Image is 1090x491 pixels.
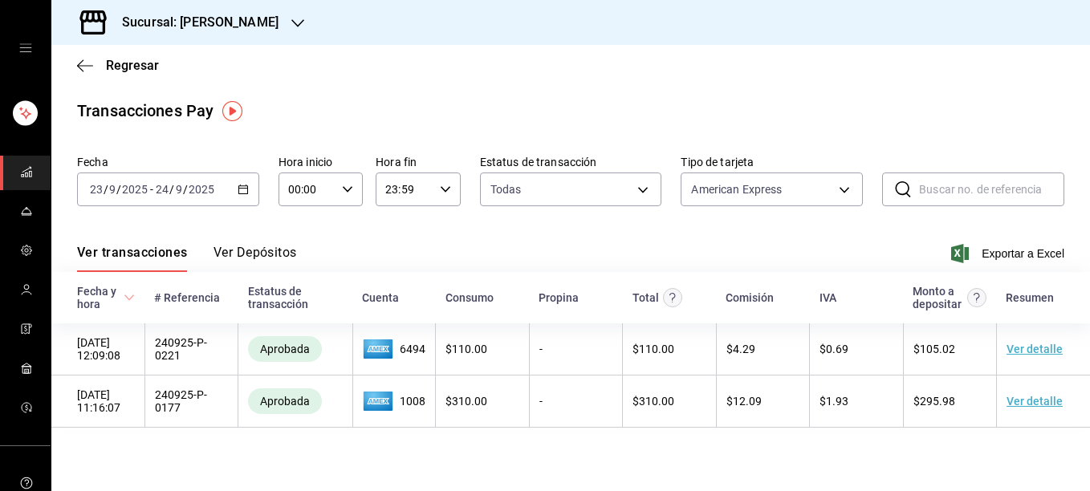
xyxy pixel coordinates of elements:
button: Exportar a Excel [954,244,1064,263]
label: Tipo de tarjeta [681,156,863,168]
span: Todas [490,181,522,197]
div: Consumo [445,291,494,304]
a: Ver detalle [1007,343,1063,355]
svg: Este monto equivale al total pagado por el comensal antes de aplicar Comisión e IVA. [663,288,682,307]
a: Ver detalle [1007,395,1063,408]
input: ---- [188,183,215,196]
div: Propina [539,291,579,304]
div: Total [632,291,659,304]
td: 240925-P-0177 [144,375,238,428]
span: - [150,183,153,196]
td: [DATE] 12:09:08 [51,323,144,375]
button: Ver Depósitos [214,245,297,272]
div: # Referencia [154,291,220,304]
div: Comisión [726,291,774,304]
svg: Este es el monto resultante del total pagado menos comisión e IVA. Esta será la parte que se depo... [967,288,986,307]
span: Aprobada [254,343,316,355]
h3: Sucursal: [PERSON_NAME] [109,13,279,32]
span: $ 110.00 [445,343,487,355]
div: Cuenta [362,291,399,304]
div: Estatus de transacción [248,285,343,310]
input: ---- [121,183,148,196]
label: Estatus de transacción [480,156,662,168]
input: -- [175,183,183,196]
td: - [529,375,622,428]
span: / [183,183,188,196]
img: Tooltip marker [222,101,242,121]
span: / [116,183,121,196]
td: 240925-P-0221 [144,323,238,375]
button: Regresar [77,58,159,73]
div: Transacciones Pay [77,99,214,123]
span: $ 12.09 [726,395,762,408]
button: open drawer [19,42,32,55]
span: $ 310.00 [445,395,487,408]
label: Fecha [77,156,259,168]
div: navigation tabs [77,245,297,272]
span: $ 295.98 [913,395,955,408]
span: $ 0.69 [820,343,848,355]
span: $ 4.29 [726,343,755,355]
td: [DATE] 11:16:07 [51,375,144,428]
button: Ver transacciones [77,245,188,272]
div: Transacciones cobradas de manera exitosa. [248,336,322,362]
span: 6494 [363,336,426,362]
span: Fecha y hora [77,285,135,310]
div: IVA [820,291,836,304]
input: -- [108,183,116,196]
span: $ 105.02 [913,343,955,355]
div: Monto a depositar [913,285,963,310]
span: Regresar [106,58,159,73]
span: $ 110.00 [632,343,674,355]
span: $ 310.00 [632,395,674,408]
div: Resumen [1006,291,1054,304]
label: Hora fin [376,156,460,168]
label: Hora inicio [279,156,363,168]
span: / [169,183,174,196]
span: 1008 [363,388,426,414]
input: -- [89,183,104,196]
input: Buscar no. de referencia [919,173,1064,205]
span: / [104,183,108,196]
span: $ 1.93 [820,395,848,408]
div: American Express [691,181,782,197]
div: Transacciones cobradas de manera exitosa. [248,388,322,414]
span: Aprobada [254,395,316,408]
input: -- [155,183,169,196]
div: Fecha y hora [77,285,120,310]
td: - [529,323,622,375]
